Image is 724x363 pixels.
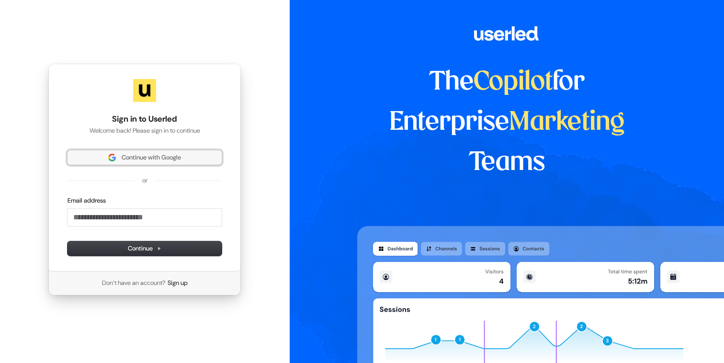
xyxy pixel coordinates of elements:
img: Sign in with Google [108,154,116,161]
label: Email address [68,196,106,205]
span: Continue [128,244,161,253]
span: Copilot [474,70,553,95]
a: Sign up [168,279,188,287]
p: or [142,176,147,185]
span: Continue with Google [122,153,181,162]
h1: Sign in to Userled [68,113,222,125]
span: Marketing [509,110,625,135]
img: Userled [133,79,156,102]
span: Don’t have an account? [102,279,166,287]
button: Continue [68,241,222,256]
p: Welcome back! Please sign in to continue [68,126,222,135]
button: Sign in with GoogleContinue with Google [68,150,222,165]
h1: The for Enterprise Teams [357,62,656,183]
